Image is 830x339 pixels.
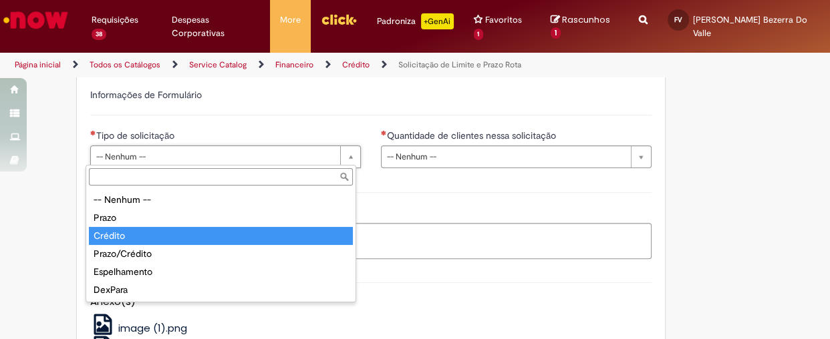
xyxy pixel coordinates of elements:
[86,188,356,302] ul: Tipo de solicitação
[89,245,353,263] div: Prazo/Crédito
[89,209,353,227] div: Prazo
[89,281,353,299] div: DexPara
[89,191,353,209] div: -- Nenhum --
[89,263,353,281] div: Espelhamento
[89,227,353,245] div: Crédito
